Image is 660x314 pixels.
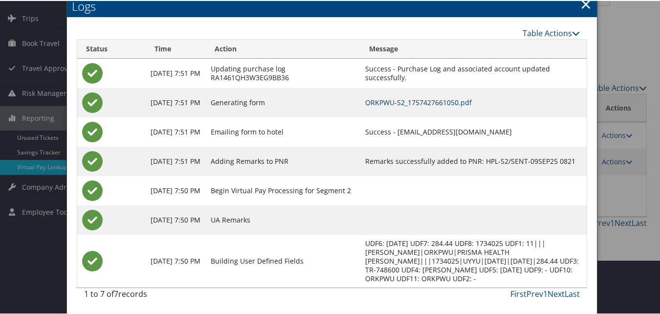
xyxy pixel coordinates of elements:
div: 1 to 7 of records [84,287,197,304]
td: Emailing form to hotel [206,116,360,146]
a: Prev [527,288,543,298]
td: Remarks successfully added to PNR: HPL-S2/SENT-09SEP25 0821 [360,146,587,175]
span: 7 [114,288,118,298]
td: [DATE] 7:51 PM [146,146,206,175]
a: Next [548,288,565,298]
td: Updating purchase log RA1461QH3W3EG9BB36 [206,58,360,87]
td: [DATE] 7:50 PM [146,204,206,234]
th: Action: activate to sort column ascending [206,39,360,58]
td: Success - Purchase Log and associated account updated successfully. [360,58,587,87]
td: [DATE] 7:50 PM [146,175,206,204]
td: Building User Defined Fields [206,234,360,287]
td: Begin Virtual Pay Processing for Segment 2 [206,175,360,204]
td: Generating form [206,87,360,116]
a: Table Actions [523,27,580,38]
a: 1 [543,288,548,298]
td: UDF6: [DATE] UDF7: 284.44 UDF8: 1734025 UDF1: 11|||[PERSON_NAME]|ORKPWU|PRISMA HEALTH [PERSON_NAM... [360,234,587,287]
td: Success - [EMAIL_ADDRESS][DOMAIN_NAME] [360,116,587,146]
a: Last [565,288,580,298]
td: [DATE] 7:51 PM [146,87,206,116]
td: [DATE] 7:50 PM [146,234,206,287]
td: [DATE] 7:51 PM [146,116,206,146]
a: First [510,288,527,298]
td: [DATE] 7:51 PM [146,58,206,87]
th: Message: activate to sort column ascending [360,39,587,58]
th: Status: activate to sort column ascending [77,39,146,58]
a: ORKPWU-S2_1757427661050.pdf [365,97,472,106]
td: UA Remarks [206,204,360,234]
td: Adding Remarks to PNR [206,146,360,175]
th: Time: activate to sort column ascending [146,39,206,58]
